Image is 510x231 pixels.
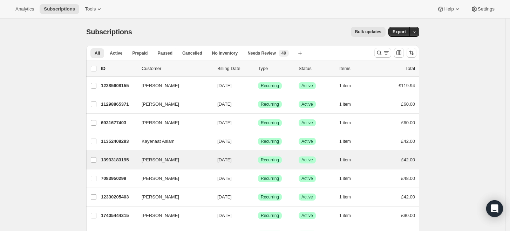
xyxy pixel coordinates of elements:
button: [PERSON_NAME] [137,117,208,128]
span: Active [110,50,122,56]
span: Active [301,157,313,163]
span: Recurring [261,176,279,181]
span: 1 item [339,101,351,107]
span: [DATE] [217,176,232,181]
button: Sort the results [407,48,416,58]
span: Active [301,213,313,218]
button: 1 item [339,81,359,91]
span: Subscriptions [86,28,132,36]
button: Customize table column order and visibility [394,48,404,58]
span: [PERSON_NAME] [142,175,179,182]
div: Items [339,65,374,72]
span: 1 item [339,194,351,200]
div: 11352408283Kayenaat Aslam[DATE]SuccessRecurringSuccessActive1 item£42.00 [101,136,415,146]
span: Paused [157,50,172,56]
div: 11298865371[PERSON_NAME][DATE]SuccessRecurringSuccessActive1 item£60.00 [101,99,415,109]
button: 1 item [339,192,359,202]
span: £42.00 [401,139,415,144]
span: [PERSON_NAME] [142,119,179,126]
button: Settings [467,4,499,14]
span: No inventory [212,50,238,56]
span: [DATE] [217,139,232,144]
span: Bulk updates [355,29,381,35]
div: Open Intercom Messenger [486,200,503,217]
span: Active [301,194,313,200]
span: Subscriptions [44,6,75,12]
p: 17405444315 [101,212,136,219]
span: 1 item [339,139,351,144]
span: Recurring [261,101,279,107]
p: Total [406,65,415,72]
span: Export [393,29,406,35]
p: 11352408283 [101,138,136,145]
span: [PERSON_NAME] [142,194,179,201]
span: [DATE] [217,194,232,199]
span: Settings [478,6,495,12]
button: Create new view [294,48,306,58]
span: Kayenaat Aslam [142,138,175,145]
button: Analytics [11,4,38,14]
span: Help [444,6,454,12]
span: Recurring [261,194,279,200]
div: 12330205403[PERSON_NAME][DATE]SuccessRecurringSuccessActive1 item£42.00 [101,192,415,202]
p: Status [299,65,334,72]
button: 1 item [339,174,359,183]
span: Recurring [261,213,279,218]
p: 12285608155 [101,82,136,89]
span: Prepaid [132,50,148,56]
div: 12285608155[PERSON_NAME][DATE]SuccessRecurringSuccessActive1 item£119.94 [101,81,415,91]
p: 11298865371 [101,101,136,108]
button: Bulk updates [351,27,386,37]
span: 1 item [339,157,351,163]
span: Recurring [261,157,279,163]
span: Needs Review [247,50,276,56]
button: 1 item [339,136,359,146]
button: 1 item [339,118,359,128]
span: 49 [281,50,286,56]
span: Active [301,139,313,144]
button: 1 item [339,155,359,165]
span: Active [301,176,313,181]
span: All [95,50,100,56]
button: Tools [81,4,107,14]
span: 1 item [339,176,351,181]
span: [PERSON_NAME] [142,212,179,219]
span: [PERSON_NAME] [142,156,179,163]
span: [DATE] [217,157,232,162]
span: £60.00 [401,101,415,107]
span: £42.00 [401,194,415,199]
span: £48.00 [401,176,415,181]
button: Help [433,4,465,14]
span: Active [301,120,313,126]
div: 17405444315[PERSON_NAME][DATE]SuccessRecurringSuccessActive1 item£90.00 [101,211,415,220]
span: Cancelled [182,50,202,56]
span: 1 item [339,120,351,126]
p: 7083950299 [101,175,136,182]
button: 1 item [339,211,359,220]
span: [DATE] [217,83,232,88]
span: 1 item [339,83,351,89]
span: Active [301,83,313,89]
span: £60.00 [401,120,415,125]
div: Type [258,65,293,72]
button: 1 item [339,99,359,109]
span: [DATE] [217,120,232,125]
span: 1 item [339,213,351,218]
p: 12330205403 [101,194,136,201]
span: £42.00 [401,157,415,162]
span: Analytics [15,6,34,12]
span: £119.94 [399,83,415,88]
p: 13933183195 [101,156,136,163]
span: [DATE] [217,101,232,107]
button: [PERSON_NAME] [137,173,208,184]
span: Tools [85,6,96,12]
p: Billing Date [217,65,252,72]
div: 7083950299[PERSON_NAME][DATE]SuccessRecurringSuccessActive1 item£48.00 [101,174,415,183]
span: Recurring [261,120,279,126]
div: 6931677403[PERSON_NAME][DATE]SuccessRecurringSuccessActive1 item£60.00 [101,118,415,128]
button: [PERSON_NAME] [137,99,208,110]
span: Recurring [261,139,279,144]
div: IDCustomerBilling DateTypeStatusItemsTotal [101,65,415,72]
p: ID [101,65,136,72]
span: Recurring [261,83,279,89]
